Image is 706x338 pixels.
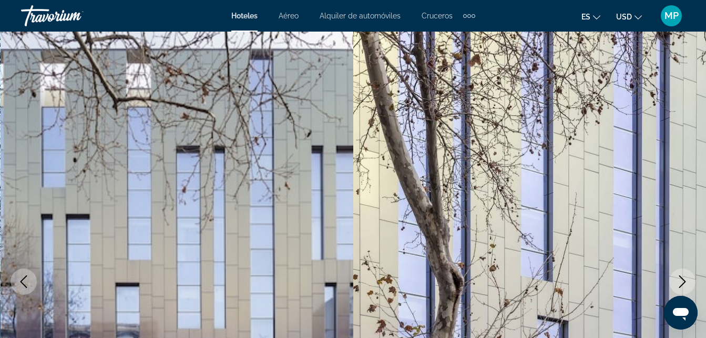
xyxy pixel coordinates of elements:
[11,269,37,295] button: Previous image
[231,12,258,20] a: Hoteles
[463,7,475,24] button: Extra navigation items
[616,13,632,21] span: USD
[664,296,698,330] iframe: Botón para iniciar la ventana de mensajería
[422,12,453,20] a: Cruceros
[21,2,126,29] a: Travorium
[616,9,642,24] button: Change currency
[581,13,590,21] span: es
[279,12,299,20] a: Aéreo
[581,9,600,24] button: Change language
[664,11,679,21] span: MP
[320,12,401,20] a: Alquiler de automóviles
[658,5,685,27] button: User Menu
[669,269,695,295] button: Next image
